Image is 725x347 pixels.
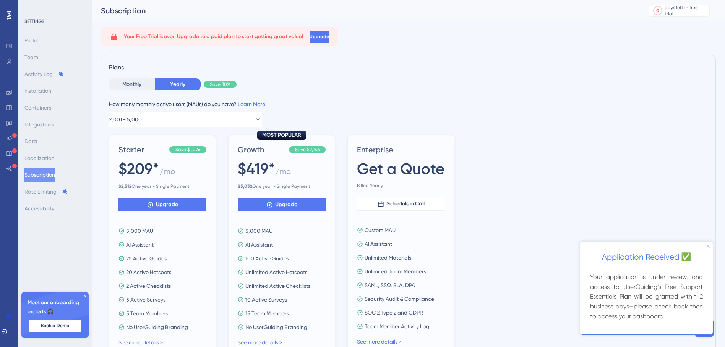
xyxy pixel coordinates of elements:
[126,240,154,249] span: AI Assistant
[275,200,297,209] span: Upgrade
[310,31,329,43] button: Upgrade
[24,18,86,24] div: SETTINGS
[238,144,286,155] span: Growth
[357,158,444,179] span: Get a Quote
[238,183,326,189] span: One year - Single Payment
[24,118,54,131] button: Integrations
[245,309,289,318] span: 15 Team Members
[29,320,81,332] button: Book a Demo
[357,144,445,155] span: Enterprise
[2,2,21,21] button: Open AI Assistant Launcher
[127,3,130,6] div: Close Preview
[276,166,291,180] span: / mo
[126,226,153,236] span: 5,000 MAU
[5,5,18,18] img: launcher-image-alternative-text
[24,151,54,165] button: Localization
[118,183,206,189] span: One year - Single Payment
[118,198,206,211] button: Upgrade
[238,101,265,107] a: Learn More
[238,184,252,189] b: $ 5,032
[357,197,445,211] button: Schedule a Call
[357,182,445,189] span: Billed Yearly
[24,202,54,215] button: Accessibility
[24,50,38,64] button: Team
[109,78,155,90] button: Monthly
[6,9,127,22] h2: Application Received ✅
[109,100,708,109] div: How many monthly active users (MAUs) do you have?
[24,84,51,98] button: Installation
[175,147,200,153] span: Save $1,076
[126,254,167,263] span: 25 Active Guides
[126,309,168,318] span: 5 Team Members
[365,226,396,235] span: Custom MAU
[24,67,64,81] button: Activity Log
[245,268,307,277] span: Unlimited Active Hotspots
[10,31,123,80] h3: Your application is under review, and access to UserGuiding’s Free Support Essentials Plan will b...
[109,115,142,124] span: 2,001 - 5,000
[245,323,307,332] span: No UserGuiding Branding
[245,254,289,263] span: 100 Active Guides
[109,112,262,127] button: 2,001 - 5,000
[101,5,629,16] div: Subscription
[24,134,37,148] button: Data
[665,5,707,17] div: days left in free trial
[245,226,272,236] span: 5,000 MAU
[24,34,39,47] button: Profile
[238,198,326,211] button: Upgrade
[118,339,163,345] a: See more details >
[365,239,392,249] span: AI Assistant
[238,158,275,179] span: $419*
[245,240,273,249] span: AI Assistant
[365,281,415,290] span: SAML, SSO, SLA, DPA
[310,34,329,40] span: Upgrade
[386,199,425,208] span: Schedule a Call
[126,268,171,277] span: 20 Active Hotspots
[155,78,201,90] button: Yearly
[160,166,175,180] span: / mo
[656,8,659,14] div: 0
[245,281,310,291] span: Unlimited Active Checklists
[24,101,51,115] button: Containers
[118,158,159,179] span: $209*
[257,131,306,140] div: MOST POPULAR
[365,294,434,303] span: Security Audit & Compliance
[24,168,55,182] button: Subscription
[365,308,423,317] span: SOC 2 Type 2 and GDPR
[238,339,282,345] a: See more details >
[118,144,166,155] span: Starter
[124,32,303,41] span: Your Free Trial is over. Upgrade to a paid plan to start getting great value!
[109,63,708,72] div: Plans
[245,295,287,304] span: 10 Active Surveys
[365,322,429,331] span: Team Member Activity Log
[24,185,68,199] button: Rate Limiting
[118,184,131,189] b: $ 2,512
[365,267,426,276] span: Unlimited Team Members
[295,147,320,153] span: Save $2,156
[126,295,165,304] span: 5 Active Surveys
[41,323,69,329] span: Book a Demo
[365,253,411,262] span: Unlimited Materials
[357,339,401,345] a: See more details >
[156,200,178,209] span: Upgrade
[210,81,230,87] span: Save 30%
[126,323,188,332] span: No UserGuiding Branding
[28,298,83,316] span: Meet our onboarding experts 🎧
[126,281,171,291] span: 2 Active Checklists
